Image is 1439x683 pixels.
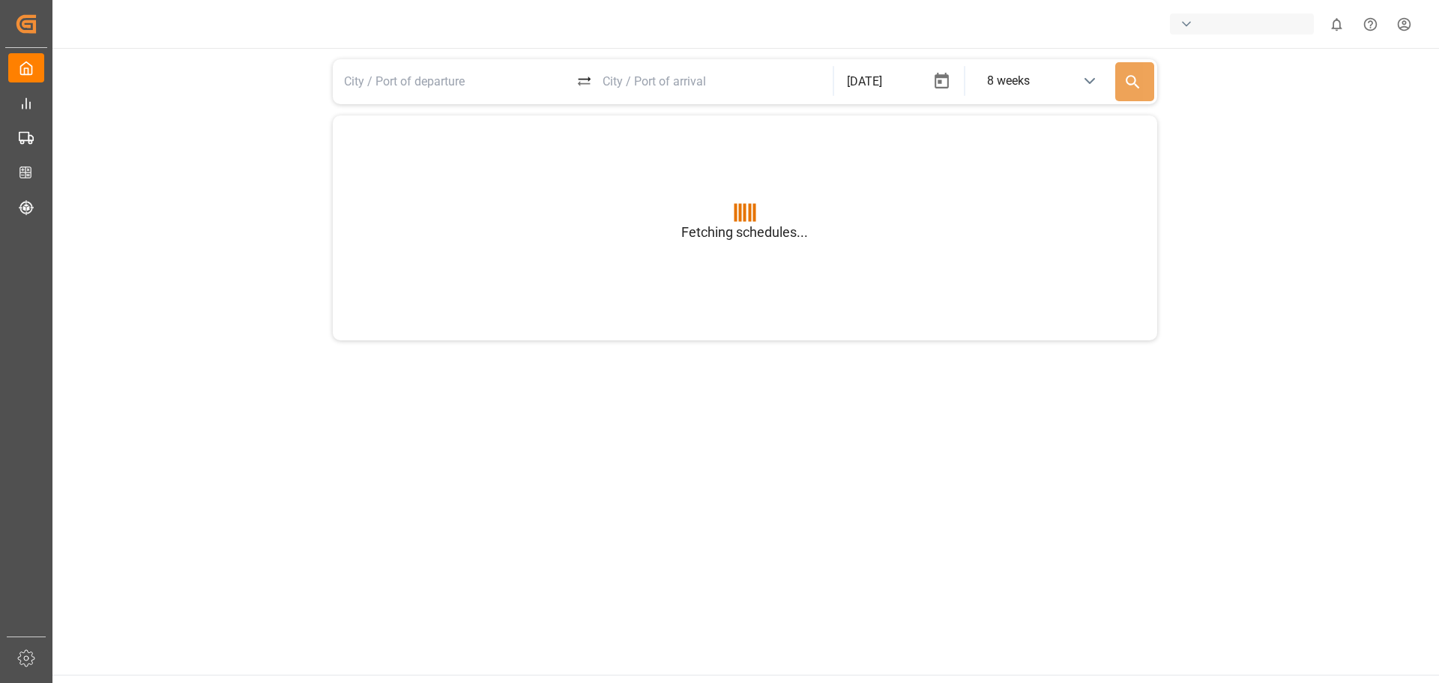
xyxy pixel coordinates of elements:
[594,62,830,100] input: City / Port of arrival
[336,62,572,100] input: City / Port of departure
[681,222,808,242] p: Fetching schedules...
[1320,7,1354,41] button: show 0 new notifications
[1354,7,1387,41] button: Help Center
[1115,62,1154,101] button: Search
[987,72,1030,90] div: 8 weeks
